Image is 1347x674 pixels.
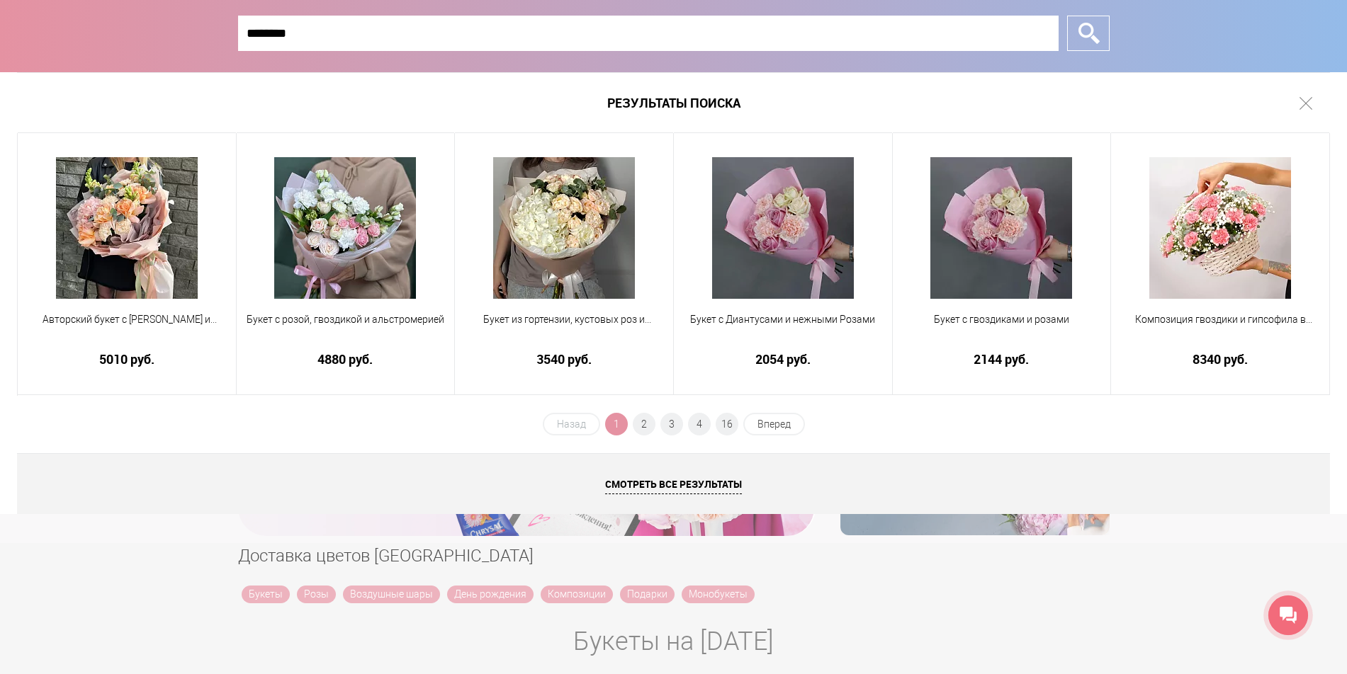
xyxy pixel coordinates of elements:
a: Вперед [743,413,805,435]
img: Букет из гортензии, кустовых роз и гвоздик [493,157,635,299]
span: 1 [605,413,628,435]
a: 2144 руб. [902,352,1102,367]
span: Букет с Диантусами и нежными Розами [683,312,883,327]
a: 3540 руб. [464,352,664,367]
a: Авторский букет с [PERSON_NAME] и гортензией [27,312,227,343]
span: Авторский букет с [PERSON_NAME] и гортензией [27,312,227,327]
a: 4880 руб. [246,352,446,367]
img: Букет с розой, гвоздикой и альстромерией [274,157,416,299]
a: 3 [660,413,683,435]
a: 5010 руб. [27,352,227,367]
span: Смотреть все результаты [605,477,742,494]
a: Композиция гвоздики и гипсофила в [GEOGRAPHIC_DATA] [1120,312,1320,343]
a: 2 [633,413,655,435]
a: 4 [688,413,711,435]
img: Авторский букет с розой и гортензией [56,157,198,299]
a: Букет с Диантусами и нежными Розами [683,312,883,343]
span: Назад [543,413,600,435]
a: 8340 руб. [1120,352,1320,367]
a: Букет из гортензии, кустовых роз и гвоздик [464,312,664,343]
span: Композиция гвоздики и гипсофила в [GEOGRAPHIC_DATA] [1120,312,1320,327]
span: Букет из гортензии, кустовых роз и гвоздик [464,312,664,327]
a: Смотреть все результаты [17,453,1330,514]
a: Букет с гвоздиками и розами [902,312,1102,343]
a: Букет с розой, гвоздикой и альстромерией [246,312,446,343]
span: Букет с розой, гвоздикой и альстромерией [246,312,446,327]
span: Букет с гвоздиками и розами [902,312,1102,327]
img: Букет с гвоздиками и розами [930,157,1072,299]
a: 16 [716,413,738,435]
h1: Результаты поиска [17,72,1330,133]
img: Композиция гвоздики и гипсофила в корзине [1149,157,1291,299]
a: 2054 руб. [683,352,883,367]
img: Букет с Диантусами и нежными Розами [712,157,854,299]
